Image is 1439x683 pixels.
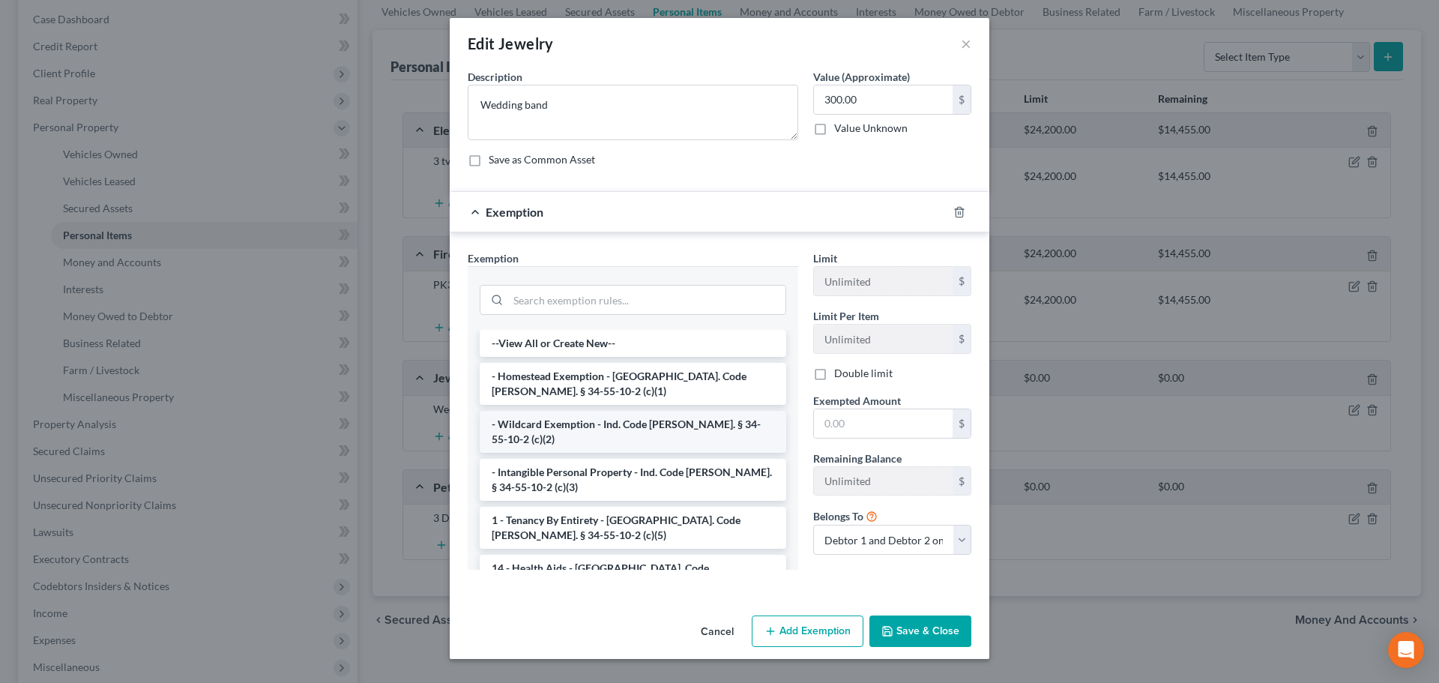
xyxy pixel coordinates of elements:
label: Value (Approximate) [813,69,910,85]
label: Value Unknown [834,121,908,136]
div: $ [953,467,971,496]
span: Exempted Amount [813,394,901,407]
div: Edit Jewelry [468,33,554,54]
li: - Wildcard Exemption - Ind. Code [PERSON_NAME]. § 34-55-10-2 (c)(2) [480,411,786,453]
div: $ [953,409,971,438]
button: × [961,34,971,52]
div: $ [953,85,971,114]
label: Double limit [834,366,893,381]
label: Remaining Balance [813,451,902,466]
button: Save & Close [869,616,971,647]
span: Exemption [468,252,519,265]
span: Exemption [486,205,543,219]
label: Limit Per Item [813,308,879,324]
input: -- [814,267,953,295]
li: - Homestead Exemption - [GEOGRAPHIC_DATA]. Code [PERSON_NAME]. § 34-55-10-2 (c)(1) [480,363,786,405]
div: Open Intercom Messenger [1388,632,1424,668]
span: Description [468,70,522,83]
button: Cancel [689,617,746,647]
div: $ [953,325,971,353]
li: 1 - Tenancy By Entirety - [GEOGRAPHIC_DATA]. Code [PERSON_NAME]. § 34-55-10-2 (c)(5) [480,507,786,549]
button: Add Exemption [752,616,863,647]
input: Search exemption rules... [508,286,785,314]
li: - Intangible Personal Property - Ind. Code [PERSON_NAME]. § 34-55-10-2 (c)(3) [480,459,786,501]
div: $ [953,267,971,295]
label: Save as Common Asset [489,152,595,167]
input: -- [814,467,953,496]
input: 0.00 [814,409,953,438]
span: Belongs To [813,510,863,523]
li: --View All or Create New-- [480,330,786,357]
li: 14 - Health Aids - [GEOGRAPHIC_DATA]. Code [PERSON_NAME]. § 34-55-10-2 (c)(4) [480,555,786,597]
span: Limit [813,252,837,265]
input: 0.00 [814,85,953,114]
input: -- [814,325,953,353]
